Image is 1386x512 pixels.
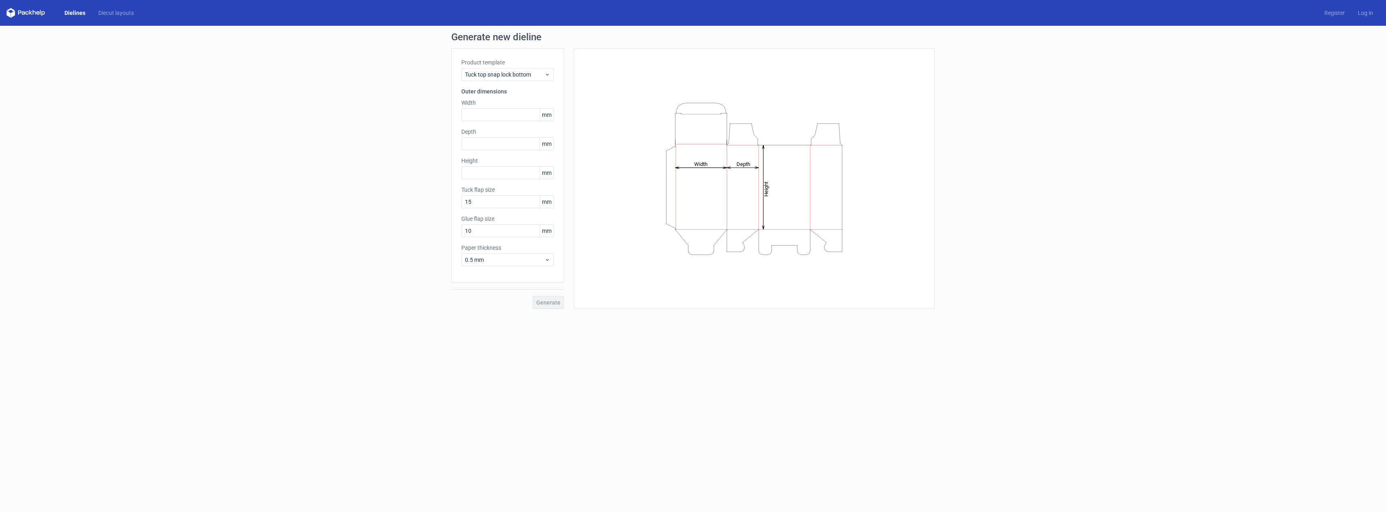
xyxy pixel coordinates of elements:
tspan: Width [694,161,708,167]
label: Width [461,99,554,107]
label: Tuck flap size [461,186,554,194]
span: mm [539,196,554,208]
span: 0.5 mm [465,256,544,264]
a: Log in [1351,9,1380,17]
label: Product template [461,58,554,66]
span: mm [539,225,554,237]
label: Glue flap size [461,215,554,223]
span: Tuck top snap lock bottom [465,70,544,79]
a: Diecut layouts [92,9,140,17]
label: Paper thickness [461,244,554,252]
tspan: Depth [737,161,750,167]
a: Register [1318,9,1351,17]
label: Height [461,157,554,165]
span: mm [539,109,554,121]
span: mm [539,167,554,179]
tspan: Height [763,181,769,196]
label: Depth [461,128,554,136]
h3: Outer dimensions [461,87,554,95]
a: Dielines [58,9,92,17]
span: mm [539,138,554,150]
h1: Generate new dieline [451,32,935,42]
